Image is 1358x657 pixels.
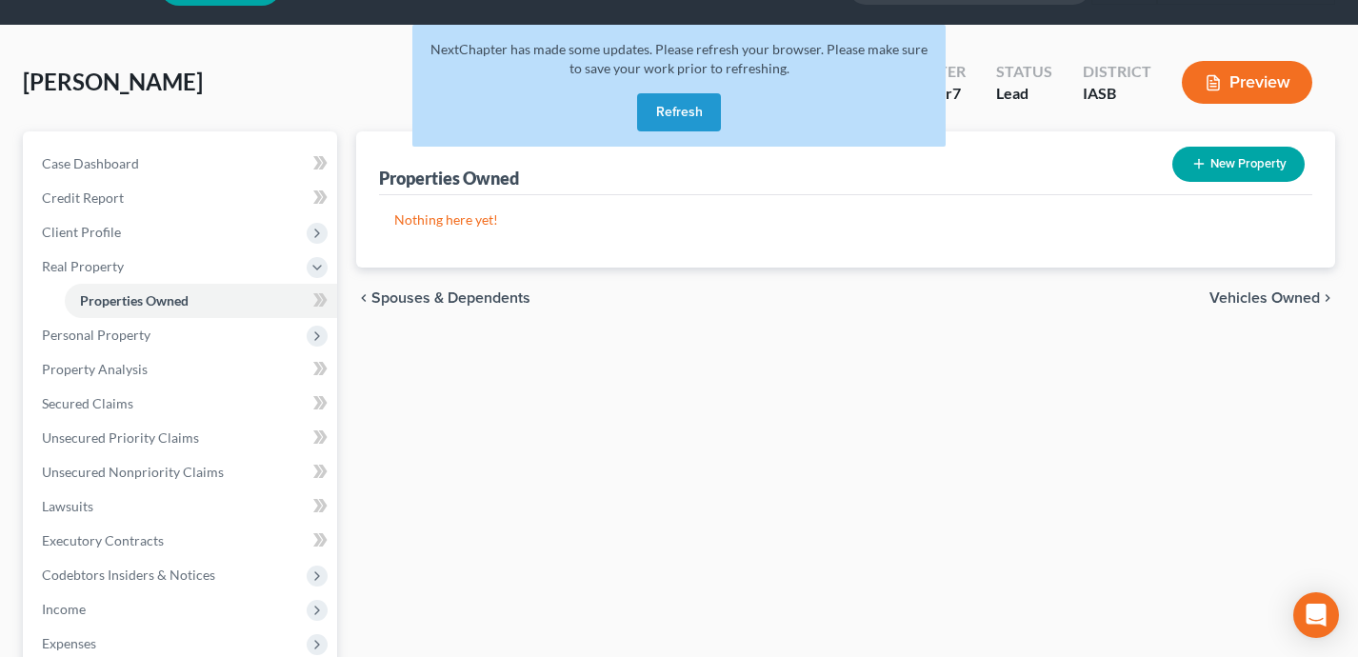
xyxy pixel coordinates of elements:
button: Refresh [637,93,721,131]
span: NextChapter has made some updates. Please refresh your browser. Please make sure to save your wor... [430,41,928,76]
div: Status [996,61,1052,83]
span: Lawsuits [42,498,93,514]
button: Preview [1182,61,1312,104]
a: Secured Claims [27,387,337,421]
button: Vehicles Owned chevron_right [1209,290,1335,306]
a: Executory Contracts [27,524,337,558]
span: Credit Report [42,189,124,206]
a: Credit Report [27,181,337,215]
span: [PERSON_NAME] [23,68,203,95]
a: Property Analysis [27,352,337,387]
a: Unsecured Nonpriority Claims [27,455,337,489]
span: Properties Owned [80,292,189,309]
span: Vehicles Owned [1209,290,1320,306]
span: Expenses [42,635,96,651]
span: Codebtors Insiders & Notices [42,567,215,583]
span: 7 [952,84,961,102]
button: New Property [1172,147,1305,182]
i: chevron_left [356,290,371,306]
a: Unsecured Priority Claims [27,421,337,455]
span: Property Analysis [42,361,148,377]
a: Properties Owned [65,284,337,318]
div: Lead [996,83,1052,105]
span: Personal Property [42,327,150,343]
div: Open Intercom Messenger [1293,592,1339,638]
span: Real Property [42,258,124,274]
span: Secured Claims [42,395,133,411]
span: Case Dashboard [42,155,139,171]
div: IASB [1083,83,1151,105]
div: Properties Owned [379,167,519,189]
span: Unsecured Priority Claims [42,429,199,446]
p: Nothing here yet! [394,210,1298,229]
button: chevron_left Spouses & Dependents [356,290,530,306]
span: Spouses & Dependents [371,290,530,306]
a: Lawsuits [27,489,337,524]
span: Executory Contracts [42,532,164,548]
div: District [1083,61,1151,83]
a: Case Dashboard [27,147,337,181]
span: Unsecured Nonpriority Claims [42,464,224,480]
span: Income [42,601,86,617]
span: Client Profile [42,224,121,240]
i: chevron_right [1320,290,1335,306]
